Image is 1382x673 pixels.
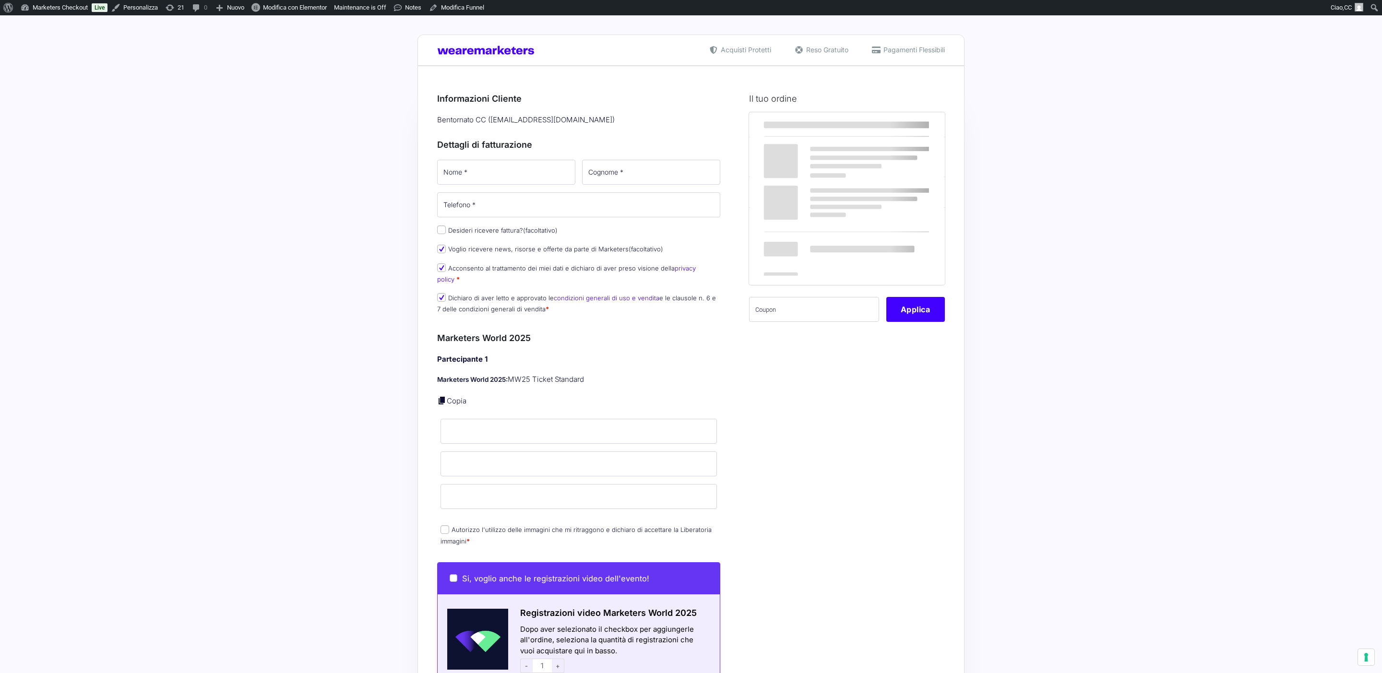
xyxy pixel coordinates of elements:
th: Subtotale [749,177,862,207]
th: Totale [749,207,862,284]
a: condizioni generali di uso e vendita [554,294,659,302]
th: Prodotto [749,112,862,137]
input: Coupon [749,297,879,322]
span: + [552,659,564,673]
button: Applica [886,297,945,322]
input: 1 [533,659,552,673]
h4: Partecipante 1 [437,354,720,365]
img: Schermata-2022-04-11-alle-18.28.41.png [438,609,508,670]
label: Voglio ricevere news, risorse e offerte da parte di Marketers [437,245,663,253]
span: Pagamenti Flessibili [881,45,945,55]
a: Live [92,3,107,12]
button: Le tue preferenze relative al consenso per le tecnologie di tracciamento [1358,649,1374,665]
p: MW25 Ticket Standard [437,374,720,385]
input: Si, voglio anche le registrazioni video dell'evento! [450,574,457,582]
label: Acconsento al trattamento dei miei dati e dichiaro di aver preso visione della [437,264,696,283]
label: Dichiaro di aver letto e approvato le e le clausole n. 6 e 7 delle condizioni generali di vendita [437,294,716,313]
td: Marketers World 2025 - MW25 Ticket Standard [749,137,862,177]
h3: Dettagli di fatturazione [437,138,720,151]
input: Nome * [437,160,575,185]
input: Cognome * [582,160,720,185]
iframe: Customerly Messenger Launcher [8,636,36,664]
span: Si, voglio anche le registrazioni video dell'evento! [462,574,649,583]
span: Acquisti Protetti [718,45,771,55]
span: (facoltativo) [629,245,663,253]
span: Modifica con Elementor [263,4,327,11]
span: CC [1344,4,1352,11]
span: Reso Gratuito [804,45,848,55]
span: - [520,659,533,673]
input: Telefono * [437,192,720,217]
h3: Marketers World 2025 [437,331,720,344]
input: Autorizzo l'utilizzo delle immagini che mi ritraggono e dichiaro di accettare la Liberatoria imma... [441,525,449,534]
a: Copia i dettagli dell'acquirente [437,396,447,405]
th: Subtotale [861,112,945,137]
strong: Marketers World 2025: [437,376,508,383]
input: Voglio ricevere news, risorse e offerte da parte di Marketers(facoltativo) [437,245,446,253]
input: Acconsento al trattamento dei miei dati e dichiaro di aver preso visione dellaprivacy policy [437,263,446,272]
div: Bentornato CC ( [EMAIL_ADDRESS][DOMAIN_NAME] ) [434,112,724,128]
input: Desideri ricevere fattura?(facoltativo) [437,225,446,234]
label: Autorizzo l'utilizzo delle immagini che mi ritraggono e dichiaro di accettare la Liberatoria imma... [441,526,712,544]
input: Dichiaro di aver letto e approvato lecondizioni generali di uso e venditae le clausole n. 6 e 7 d... [437,293,446,302]
h3: Informazioni Cliente [437,92,720,105]
a: Copia [447,396,466,405]
h3: Il tuo ordine [749,92,945,105]
label: Desideri ricevere fattura? [437,226,558,234]
span: (facoltativo) [523,226,558,234]
span: Registrazioni video Marketers World 2025 [520,608,697,618]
